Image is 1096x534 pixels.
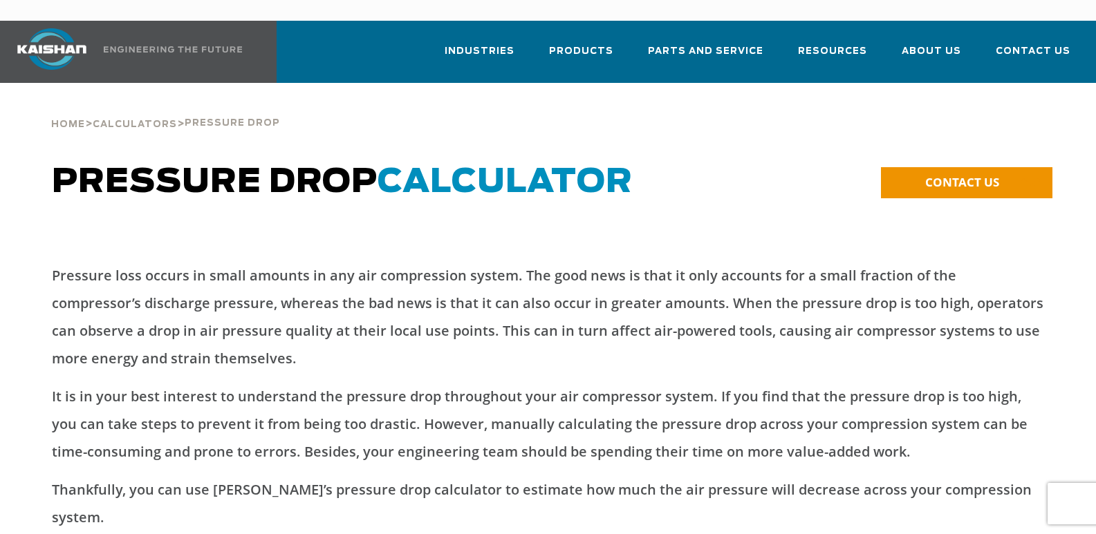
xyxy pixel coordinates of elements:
a: Resources [798,33,867,80]
a: Industries [445,33,514,80]
a: CONTACT US [881,167,1052,198]
a: Products [549,33,613,80]
a: Parts and Service [648,33,763,80]
span: CALCULATOR [378,166,633,199]
p: Thankfully, you can use [PERSON_NAME]’s pressure drop calculator to estimate how much the air pre... [52,476,1043,531]
span: Home [51,120,85,129]
span: Industries [445,44,514,59]
span: CONTACT US [925,174,999,190]
span: Contact Us [996,44,1070,59]
img: Engineering the future [104,46,242,53]
span: About Us [902,44,961,59]
a: Home [51,117,85,130]
span: Products [549,44,613,59]
p: It is in your best interest to understand the pressure drop throughout your air compressor system... [52,383,1043,466]
a: Calculators [93,117,177,130]
span: Calculators [93,120,177,129]
span: Pressure Drop [52,166,633,199]
div: > > [51,83,280,135]
a: Contact Us [996,33,1070,80]
span: Resources [798,44,867,59]
span: Pressure Drop [185,119,280,128]
a: About Us [902,33,961,80]
p: Pressure loss occurs in small amounts in any air compression system. The good news is that it onl... [52,262,1043,372]
span: Parts and Service [648,44,763,59]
